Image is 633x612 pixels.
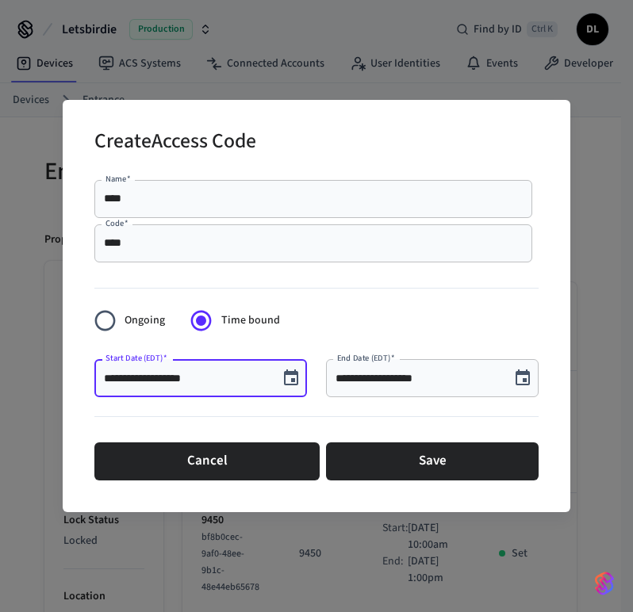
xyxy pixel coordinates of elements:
[595,571,614,596] img: SeamLogoGradient.69752ec5.svg
[326,442,539,480] button: Save
[337,352,394,364] label: End Date (EDT)
[275,362,307,394] button: Choose date, selected date is Aug 19, 2025
[507,362,539,394] button: Choose date, selected date is Aug 18, 2025
[105,173,131,185] label: Name
[105,217,129,229] label: Code
[94,119,256,167] h2: Create Access Code
[125,312,165,329] span: Ongoing
[94,442,320,480] button: Cancel
[221,312,280,329] span: Time bound
[105,352,167,364] label: Start Date (EDT)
